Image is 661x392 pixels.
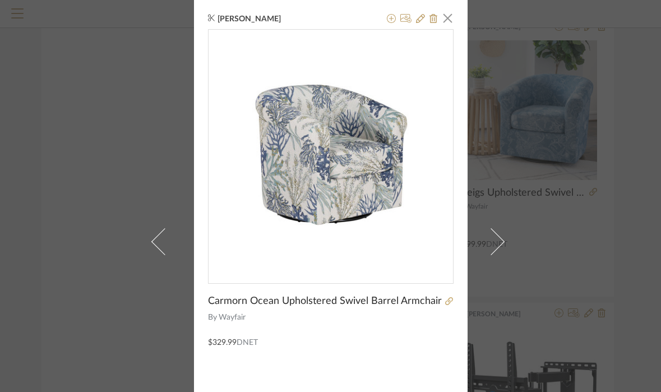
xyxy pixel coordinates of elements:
span: DNET [237,339,258,347]
button: Close [437,7,459,29]
span: [PERSON_NAME] [218,14,298,24]
img: 52e7aa32-7a8e-461b-93f9-288556036967_436x436.jpg [209,30,453,274]
span: By [208,312,217,324]
div: 0 [209,30,453,274]
span: $329.99 [208,339,237,347]
span: Carmorn Ocean Upholstered Swivel Barrel Armchair [208,295,442,307]
span: Wayfair [219,312,454,324]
